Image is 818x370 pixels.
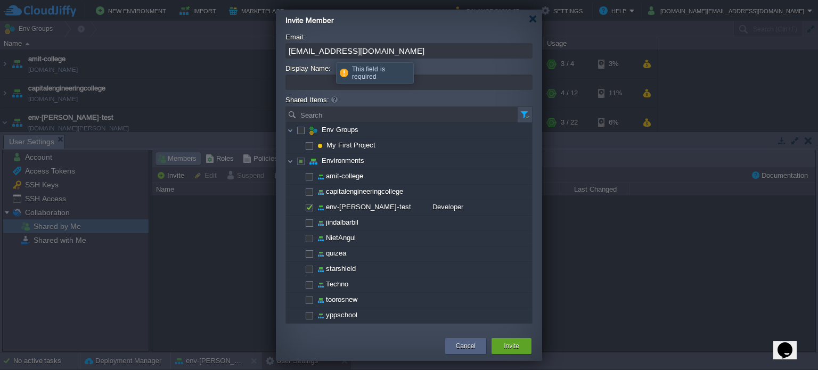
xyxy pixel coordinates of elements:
img: AMDAwAAAACH5BAEAAAAALAAAAAABAAEAAAICRAEAOw== [295,216,303,231]
a: quizea [325,249,348,258]
a: NietAngul [325,233,357,242]
img: AMDAwAAAACH5BAEAAAAALAAAAAABAAEAAAICRAEAOw== [286,123,295,138]
a: toorosnew [325,295,359,304]
img: AMDAwAAAACH5BAEAAAAALAAAAAABAAEAAAICRAEAOw== [316,185,325,200]
img: AMDAwAAAACH5BAEAAAAALAAAAAABAAEAAAICRAEAOw== [286,154,295,169]
a: Env Groups [321,125,360,134]
a: env-[PERSON_NAME]-test [325,202,413,211]
img: AMDAwAAAACH5BAEAAAAALAAAAAABAAEAAAICRAEAOw== [309,123,317,138]
img: AMDAwAAAACH5BAEAAAAALAAAAAABAAEAAAICRAEAOw== [316,262,325,277]
a: capitalengineeringcollege [325,187,405,196]
img: AMDAwAAAACH5BAEAAAAALAAAAAABAAEAAAICRAEAOw== [316,277,325,292]
img: AMDAwAAAACH5BAEAAAAALAAAAAABAAEAAAICRAEAOw== [316,308,325,323]
a: starshield [325,264,357,273]
span: Invite Member [285,16,334,24]
img: AMDAwAAAACH5BAEAAAAALAAAAAABAAEAAAICRAEAOw== [318,144,322,148]
label: Shared Items: [285,94,339,105]
a: My First Project [325,141,377,150]
a: Environments [321,156,366,165]
img: AMDAwAAAACH5BAEAAAAALAAAAAABAAEAAAICRAEAOw== [316,200,325,215]
a: yppschool [325,310,359,319]
img: AMDAwAAAACH5BAEAAAAALAAAAAABAAEAAAICRAEAOw== [295,262,303,277]
img: AMDAwAAAACH5BAEAAAAALAAAAAABAAEAAAICRAEAOw== [295,293,303,308]
img: AMDAwAAAACH5BAEAAAAALAAAAAABAAEAAAICRAEAOw== [295,308,303,323]
img: AMDAwAAAACH5BAEAAAAALAAAAAABAAEAAAICRAEAOw== [316,169,325,184]
img: AMDAwAAAACH5BAEAAAAALAAAAAABAAEAAAICRAEAOw== [295,185,303,200]
a: amit-college [325,171,365,180]
img: AMDAwAAAACH5BAEAAAAALAAAAAABAAEAAAICRAEAOw== [295,138,303,153]
button: Invite [504,341,519,351]
img: AMDAwAAAACH5BAEAAAAALAAAAAABAAEAAAICRAEAOw== [316,246,325,261]
span: Developer [432,200,463,214]
a: Techno [325,279,350,289]
img: AMDAwAAAACH5BAEAAAAALAAAAAABAAEAAAICRAEAOw== [316,293,325,308]
img: AMDAwAAAACH5BAEAAAAALAAAAAABAAEAAAICRAEAOw== [295,246,303,261]
img: AMDAwAAAACH5BAEAAAAALAAAAAABAAEAAAICRAEAOw== [295,200,303,215]
img: AMDAwAAAACH5BAEAAAAALAAAAAABAAEAAAICRAEAOw== [316,231,325,246]
label: Display Name: [285,63,332,74]
img: AMDAwAAAACH5BAEAAAAALAAAAAABAAEAAAICRAEAOw== [295,169,303,184]
img: AMDAwAAAACH5BAEAAAAALAAAAAABAAEAAAICRAEAOw== [316,216,325,231]
div: This field is required [339,64,411,81]
img: AMDAwAAAACH5BAEAAAAALAAAAAABAAEAAAICRAEAOw== [309,154,317,169]
iframe: chat widget [773,327,807,359]
button: Cancel [456,341,476,351]
a: jindalbarbil [325,218,360,227]
img: AMDAwAAAACH5BAEAAAAALAAAAAABAAEAAAICRAEAOw== [295,231,303,246]
label: Email: [285,31,307,43]
img: AMDAwAAAACH5BAEAAAAALAAAAAABAAEAAAICRAEAOw== [295,277,303,292]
